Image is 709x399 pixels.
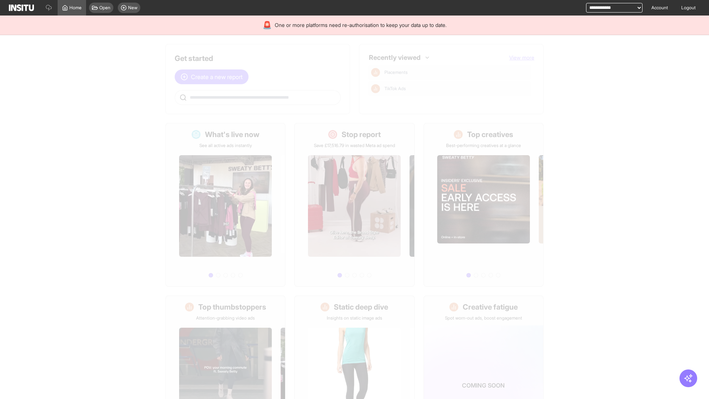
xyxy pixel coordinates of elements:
img: Logo [9,4,34,11]
span: New [128,5,137,11]
div: 🚨 [263,20,272,30]
span: Home [69,5,82,11]
span: One or more platforms need re-authorisation to keep your data up to date. [275,21,446,29]
span: Open [99,5,110,11]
